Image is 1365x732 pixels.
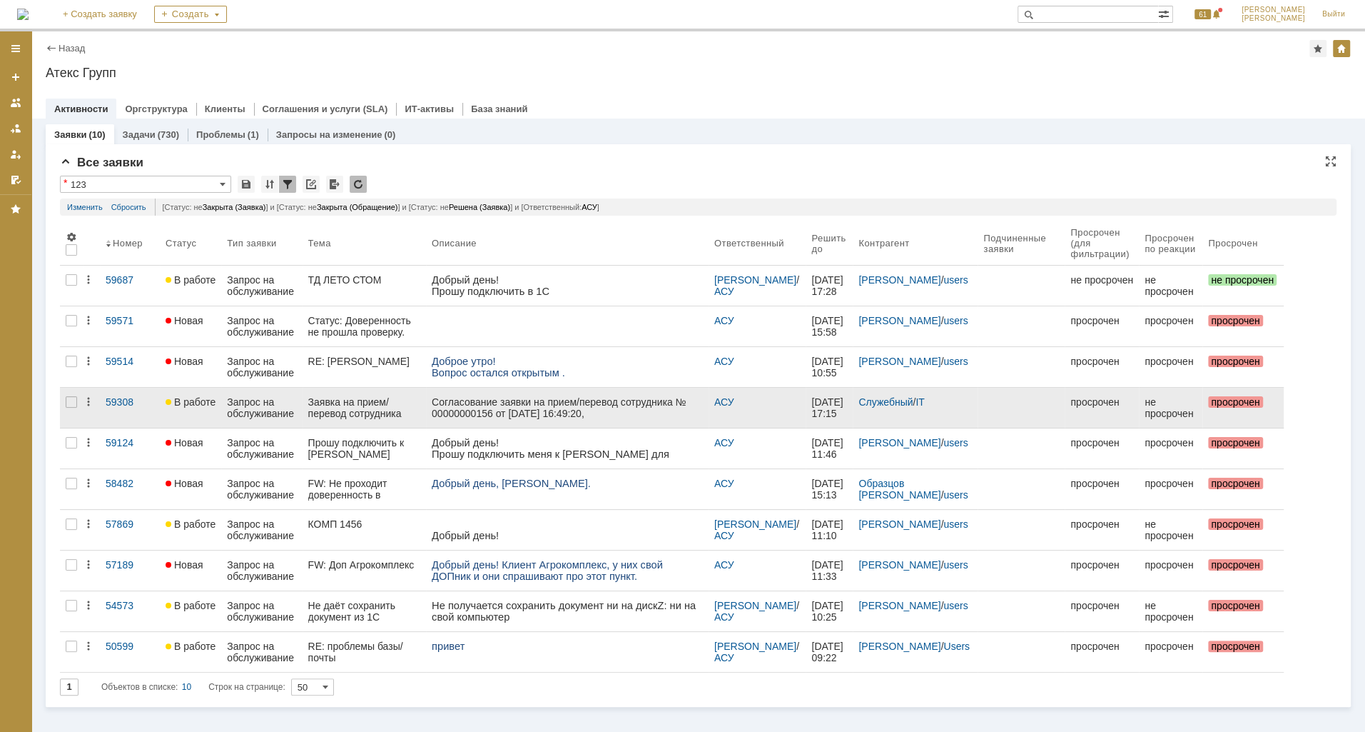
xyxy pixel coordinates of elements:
[858,437,972,448] div: /
[28,524,129,533] span: s.trusova @[DOMAIN_NAME]
[100,469,160,509] a: 58482
[54,104,108,114] a: Активности
[1139,266,1202,306] a: не просрочен
[106,315,154,326] div: 59571
[83,600,94,611] div: Действия
[858,478,940,501] a: Образцов [PERSON_NAME]
[221,469,302,509] a: Запрос на обслуживание
[1070,396,1133,408] div: просрочен
[40,511,134,522] span: [PHONE_NUMBER]
[21,141,36,152] span: Тел
[1065,591,1139,631] a: просрочен
[106,478,154,489] div: 58482
[308,396,420,419] div: Заявка на прием/перевод сотрудника
[308,478,420,501] div: FW: Не проходит доверенность в [GEOGRAPHIC_DATA]
[806,632,853,672] a: [DATE] 09:22
[248,129,259,140] div: (1)
[811,233,847,254] div: Решить до
[1202,469,1284,509] a: просрочен
[166,315,203,326] span: Новая
[106,356,154,367] div: 59514
[83,315,94,326] div: Действия
[60,156,143,169] span: Все заявки
[100,428,160,468] a: 59124
[46,66,1351,80] div: Атекс Групп
[811,600,846,623] span: [DATE] 10:25
[160,632,221,672] a: В работе
[303,632,426,672] a: RE: проблемы базы/почты
[303,388,426,428] a: Заявка на прием/перевод сотрудника
[303,221,426,266] th: Тема
[943,641,970,652] a: Users
[1208,238,1257,249] div: Просрочен
[113,238,143,249] div: Номер
[1333,40,1350,57] div: Изменить домашнюю страницу
[858,356,972,367] div: /
[1065,428,1139,468] a: просрочен
[1139,388,1202,428] a: не просрочен
[1202,428,1284,468] a: просрочен
[227,518,296,541] div: Запрос на обслуживание
[106,437,154,448] div: 59124
[1242,14,1305,23] span: [PERSON_NAME]
[943,437,968,448] a: users
[19,141,22,152] span: .
[160,591,221,631] a: В работе
[221,510,302,550] a: Запрос на обслуживание
[100,591,160,631] a: 54573
[1202,551,1284,591] a: просрочен
[1070,600,1133,611] div: просрочен
[1065,469,1139,509] a: просрочен
[91,160,185,171] span: @[DOMAIN_NAME]
[308,238,331,249] div: Тема
[326,176,343,193] div: Экспорт списка
[31,160,40,171] span: m
[714,286,734,297] a: АСУ
[46,69,51,80] span: J
[166,437,203,448] span: Новая
[1145,600,1197,623] div: не просрочен
[853,221,978,266] th: Контрагент
[36,141,131,152] span: . [PHONE_NUMBER]
[160,428,221,468] a: Новая
[858,518,972,530] div: /
[1208,437,1262,448] span: просрочен
[160,510,221,550] a: В работе
[83,478,94,489] div: Действия
[432,238,477,249] div: Описание
[1065,266,1139,306] a: не просрочен
[1325,156,1336,167] div: На всю страницу
[83,396,94,408] div: Действия
[17,9,29,20] img: logo
[308,600,420,623] div: Не даёт сохранить документ из 1С
[221,551,302,591] a: Запрос на обслуживание
[221,221,302,266] th: Тип заявки
[279,176,296,193] div: Фильтрация...
[806,428,853,468] a: [DATE] 11:46
[858,315,972,326] div: /
[1202,306,1284,346] a: просрочен
[1145,559,1197,571] div: просрочен
[123,129,156,140] a: Задачи
[582,203,597,211] span: АСУ
[1145,641,1197,652] div: просрочен
[67,199,103,216] a: Изменить
[943,600,968,611] a: users
[1065,632,1139,672] a: просрочен
[714,600,796,611] a: [PERSON_NAME]
[4,169,27,191] a: Мои согласования
[213,34,258,46] b: получен.
[1194,9,1211,19] span: 61
[858,396,913,408] a: Служебный
[227,315,296,338] div: Запрос на обслуживание
[160,388,221,428] a: В работе
[100,347,160,387] a: 59514
[1202,388,1284,428] a: просрочен
[384,129,395,140] div: (0)
[154,6,227,23] div: Создать
[1070,356,1133,367] div: просрочен
[308,437,420,460] div: Прошу подключить к [PERSON_NAME]
[1065,306,1139,346] a: просрочен
[714,518,796,530] a: [PERSON_NAME]
[1202,266,1284,306] a: не просрочен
